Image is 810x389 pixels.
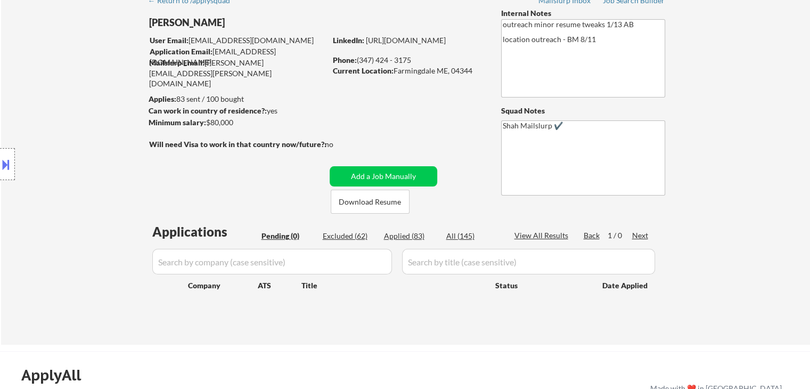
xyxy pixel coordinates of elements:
div: Title [301,280,485,291]
div: Status [495,275,587,295]
strong: Current Location: [333,66,394,75]
strong: Phone: [333,55,357,64]
div: 83 sent / 100 bought [149,94,326,104]
strong: Will need Visa to work in that country now/future?: [149,140,326,149]
div: Date Applied [602,280,649,291]
div: Excluded (62) [323,231,376,241]
div: Applied (83) [384,231,437,241]
div: yes [149,106,323,116]
div: Company [188,280,258,291]
div: [EMAIL_ADDRESS][DOMAIN_NAME] [150,35,326,46]
div: [PERSON_NAME][EMAIL_ADDRESS][PERSON_NAME][DOMAIN_NAME] [149,58,326,89]
button: Add a Job Manually [330,166,437,187]
div: Pending (0) [261,231,315,241]
div: Internal Notes [501,8,665,19]
div: View All Results [514,230,571,241]
div: (347) 424 - 3175 [333,55,484,66]
div: Next [632,230,649,241]
div: 1 / 0 [608,230,632,241]
strong: Can work in country of residence?: [149,106,267,115]
div: no [325,139,355,150]
div: $80,000 [149,117,326,128]
div: [EMAIL_ADDRESS][DOMAIN_NAME] [150,46,326,67]
div: Back [584,230,601,241]
div: Farmingdale ME, 04344 [333,66,484,76]
div: ApplyAll [21,366,93,384]
button: Download Resume [331,190,410,214]
strong: Mailslurp Email: [149,58,204,67]
a: [URL][DOMAIN_NAME] [366,36,446,45]
input: Search by company (case sensitive) [152,249,392,274]
div: All (145) [446,231,500,241]
div: Applications [152,225,258,238]
div: [PERSON_NAME] [149,16,368,29]
strong: LinkedIn: [333,36,364,45]
input: Search by title (case sensitive) [402,249,655,274]
strong: User Email: [150,36,189,45]
strong: Application Email: [150,47,212,56]
div: ATS [258,280,301,291]
div: Squad Notes [501,106,665,116]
